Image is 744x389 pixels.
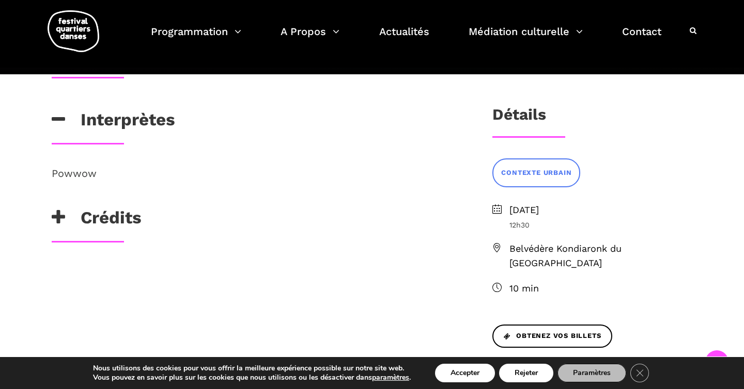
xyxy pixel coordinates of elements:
span: 12h30 [509,219,692,231]
button: Close GDPR Cookie Banner [630,364,649,382]
img: logo-fqd-med [48,10,99,52]
button: Paramètres [557,364,626,382]
h3: Crédits [52,207,142,233]
a: A Propos [281,23,339,53]
span: CONTEXTE URBAIN [501,168,571,179]
span: 10 min [509,281,692,296]
p: Powwow [52,165,459,182]
a: Médiation culturelle [469,23,583,53]
h3: Détails [492,105,546,131]
a: Actualités [379,23,429,53]
p: Nous utilisons des cookies pour vous offrir la meilleure expérience possible sur notre site web. [93,364,411,373]
button: Accepter [435,364,495,382]
a: Contact [622,23,661,53]
span: Belvédère Kondiaronk du [GEOGRAPHIC_DATA] [509,241,692,271]
button: Rejeter [499,364,553,382]
span: Obtenez vos billets [504,331,601,342]
a: Obtenez vos billets [492,325,612,348]
a: Programmation [151,23,241,53]
button: paramètres [372,373,409,382]
a: CONTEXTE URBAIN [492,158,580,187]
p: Vous pouvez en savoir plus sur les cookies que nous utilisons ou les désactiver dans . [93,373,411,382]
h3: Interprètes [52,109,175,135]
span: [DATE] [509,203,692,218]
